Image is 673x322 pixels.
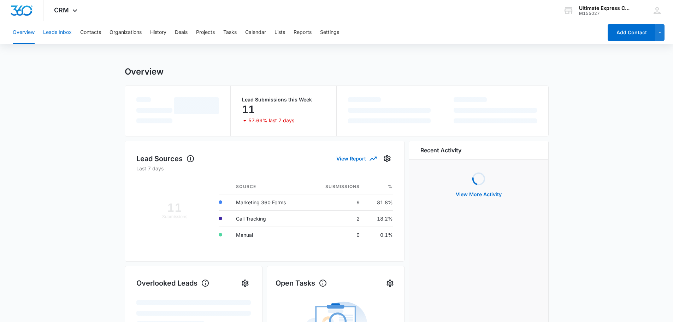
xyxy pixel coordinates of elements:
[136,165,393,172] p: Last 7 days
[294,21,312,44] button: Reports
[136,153,195,164] h1: Lead Sources
[365,210,392,227] td: 18.2%
[608,24,655,41] button: Add Contact
[54,6,69,14] span: CRM
[449,186,509,203] button: View More Activity
[230,179,308,194] th: Source
[336,152,376,165] button: View Report
[365,194,392,210] td: 81.8%
[248,118,294,123] p: 57.69% last 7 days
[308,227,365,243] td: 0
[196,21,215,44] button: Projects
[80,21,101,44] button: Contacts
[245,21,266,44] button: Calendar
[274,21,285,44] button: Lists
[320,21,339,44] button: Settings
[365,179,392,194] th: %
[308,179,365,194] th: Submissions
[13,21,35,44] button: Overview
[223,21,237,44] button: Tasks
[175,21,188,44] button: Deals
[136,278,209,288] h1: Overlooked Leads
[242,97,325,102] p: Lead Submissions this Week
[579,11,631,16] div: account id
[150,21,166,44] button: History
[110,21,142,44] button: Organizations
[230,194,308,210] td: Marketing 360 Forms
[382,153,393,164] button: Settings
[365,227,392,243] td: 0.1%
[384,277,396,289] button: Settings
[308,194,365,210] td: 9
[420,146,461,154] h6: Recent Activity
[125,66,164,77] h1: Overview
[240,277,251,289] button: Settings
[308,210,365,227] td: 2
[230,210,308,227] td: Call Tracking
[579,5,631,11] div: account name
[276,278,327,288] h1: Open Tasks
[230,227,308,243] td: Manual
[242,104,255,115] p: 11
[43,21,72,44] button: Leads Inbox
